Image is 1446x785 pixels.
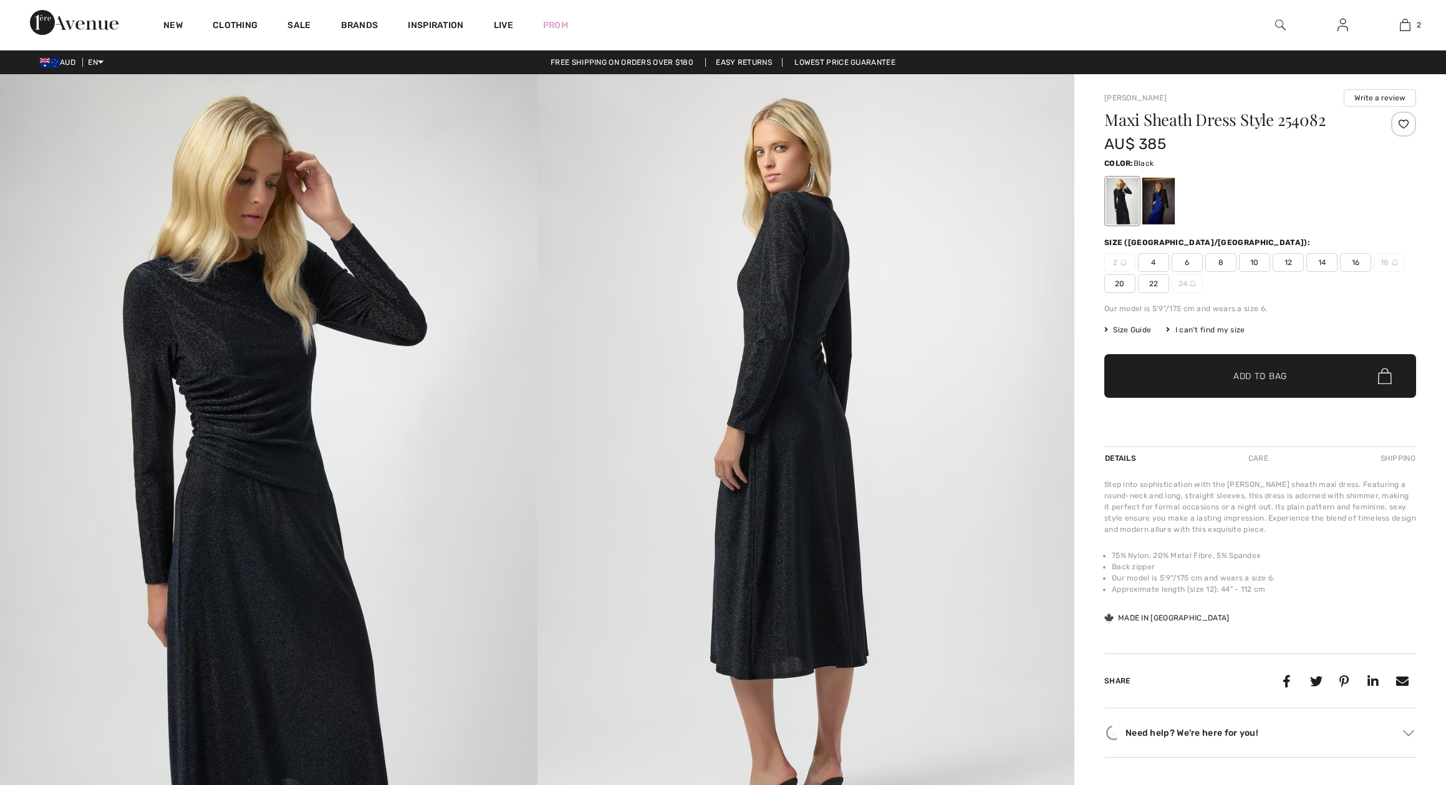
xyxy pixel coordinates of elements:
[1166,324,1245,335] div: I can't find my size
[1142,178,1175,224] div: Royal Sapphire 163
[1328,17,1358,33] a: Sign In
[1134,159,1154,168] span: Black
[1172,274,1203,293] span: 24
[1138,253,1169,272] span: 4
[1377,447,1416,470] div: Shipping
[1340,253,1371,272] span: 16
[1104,94,1167,102] a: [PERSON_NAME]
[1417,19,1421,31] span: 2
[1306,253,1338,272] span: 14
[1112,572,1416,584] li: Our model is 5'9"/175 cm and wears a size 6.
[1104,303,1416,314] div: Our model is 5'9"/175 cm and wears a size 6.
[1233,370,1287,383] span: Add to Bag
[1338,17,1348,32] img: My Info
[40,58,60,68] img: Australian Dollar
[543,19,568,32] a: Prom
[408,20,463,33] span: Inspiration
[1104,159,1134,168] span: Color:
[1104,723,1416,742] div: Need help? We're here for you!
[494,19,513,32] a: Live
[1275,17,1286,32] img: search the website
[1104,253,1135,272] span: 2
[1104,479,1416,535] div: Step into sophistication with the [PERSON_NAME] sheath maxi dress. Featuring a round-neck and lon...
[1172,253,1203,272] span: 6
[1112,550,1416,561] li: 75% Nylon, 20% Metal Fibre, 5% Spandex
[1104,237,1313,248] div: Size ([GEOGRAPHIC_DATA]/[GEOGRAPHIC_DATA]):
[1112,561,1416,572] li: Back zipper
[163,20,183,33] a: New
[1366,691,1434,723] iframe: Opens a widget where you can find more information
[287,20,311,33] a: Sale
[1138,274,1169,293] span: 22
[1378,368,1392,384] img: Bag.svg
[1104,274,1135,293] span: 20
[705,58,783,67] a: Easy Returns
[30,10,118,35] img: 1ère Avenue
[1104,354,1416,398] button: Add to Bag
[1400,17,1410,32] img: My Bag
[1374,17,1435,32] a: 2
[1106,178,1139,224] div: Black
[1344,89,1416,107] button: Write a review
[1104,447,1139,470] div: Details
[784,58,905,67] a: Lowest Price Guarantee
[1239,253,1270,272] span: 10
[1104,135,1166,153] span: AU$ 385
[1374,253,1405,272] span: 18
[1104,677,1130,685] span: Share
[1104,612,1230,624] div: Made in [GEOGRAPHIC_DATA]
[1104,324,1151,335] span: Size Guide
[341,20,378,33] a: Brands
[1403,730,1414,736] img: Arrow2.svg
[1273,253,1304,272] span: 12
[1205,253,1236,272] span: 8
[1104,112,1364,128] h1: Maxi Sheath Dress Style 254082
[1190,281,1196,287] img: ring-m.svg
[1238,447,1279,470] div: Care
[541,58,703,67] a: Free shipping on orders over $180
[1112,584,1416,595] li: Approximate length (size 12): 44" - 112 cm
[1121,259,1127,266] img: ring-m.svg
[1392,259,1398,266] img: ring-m.svg
[213,20,258,33] a: Clothing
[88,58,104,67] span: EN
[40,58,80,67] span: AUD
